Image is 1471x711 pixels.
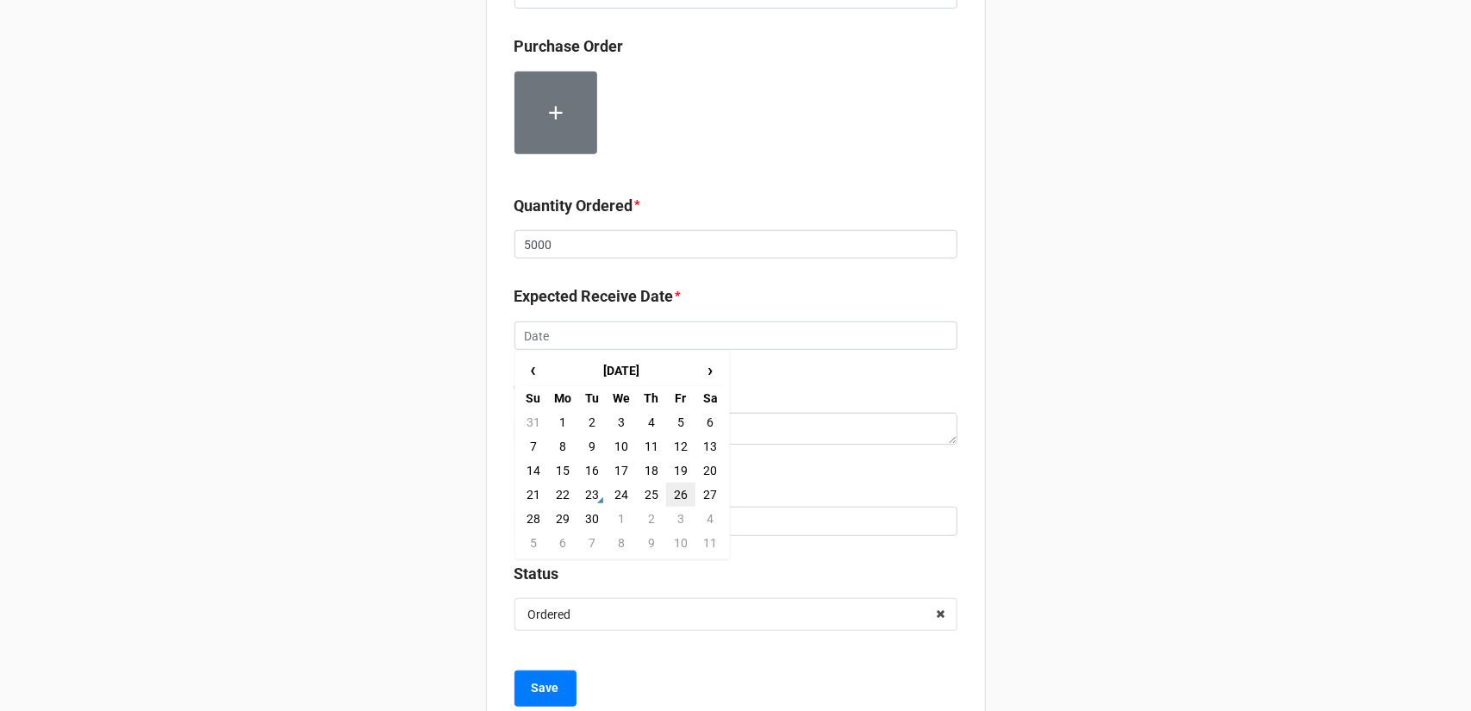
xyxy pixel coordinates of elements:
[548,531,577,555] td: 6
[519,458,548,483] td: 14
[514,284,674,309] label: Expected Receive Date
[577,386,607,410] th: Tu
[637,507,666,531] td: 2
[548,410,577,434] td: 1
[548,507,577,531] td: 29
[637,410,666,434] td: 4
[548,434,577,458] td: 8
[519,483,548,507] td: 21
[519,531,548,555] td: 5
[514,194,633,218] label: Quantity Ordered
[607,458,636,483] td: 17
[548,458,577,483] td: 15
[519,434,548,458] td: 7
[666,410,695,434] td: 5
[607,386,636,410] th: We
[695,507,725,531] td: 4
[666,531,695,555] td: 10
[637,483,666,507] td: 25
[607,410,636,434] td: 3
[528,608,571,621] div: Ordered
[577,458,607,483] td: 16
[666,507,695,531] td: 3
[666,434,695,458] td: 12
[520,356,547,384] span: ‹
[577,507,607,531] td: 30
[519,386,548,410] th: Su
[666,386,695,410] th: Fr
[695,434,725,458] td: 13
[607,483,636,507] td: 24
[695,483,725,507] td: 27
[607,507,636,531] td: 1
[577,483,607,507] td: 23
[695,531,725,555] td: 11
[577,410,607,434] td: 2
[577,531,607,555] td: 7
[548,386,577,410] th: Mo
[695,410,725,434] td: 6
[607,434,636,458] td: 10
[637,386,666,410] th: Th
[637,458,666,483] td: 18
[666,458,695,483] td: 19
[637,434,666,458] td: 11
[607,531,636,555] td: 8
[577,434,607,458] td: 9
[519,507,548,531] td: 28
[695,386,725,410] th: Sa
[514,670,577,707] button: Save
[666,483,695,507] td: 26
[695,458,725,483] td: 20
[548,483,577,507] td: 22
[637,531,666,555] td: 9
[514,562,559,586] label: Status
[514,321,957,351] input: Date
[696,356,724,384] span: ›
[548,355,695,386] th: [DATE]
[519,410,548,434] td: 31
[532,679,559,697] b: Save
[514,34,624,59] label: Purchase Order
